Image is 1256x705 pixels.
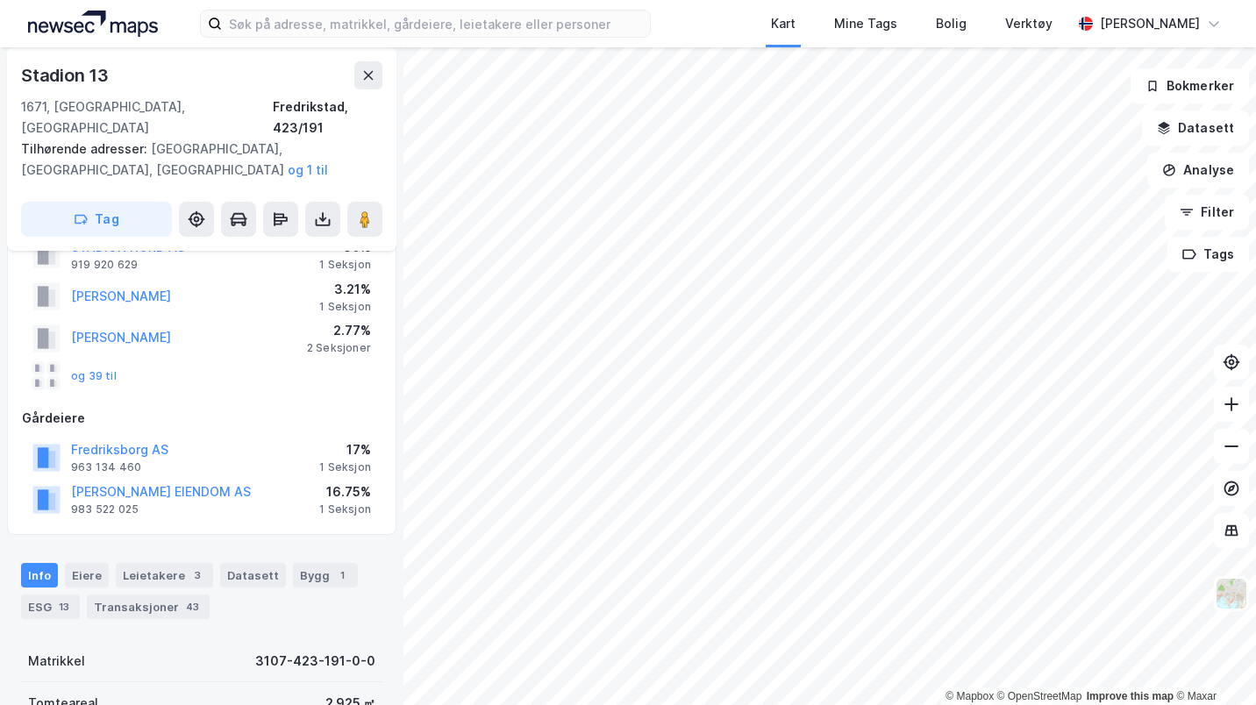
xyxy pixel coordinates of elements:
[319,502,371,516] div: 1 Seksjon
[1165,195,1249,230] button: Filter
[307,320,371,341] div: 2.77%
[71,502,139,516] div: 983 522 025
[1131,68,1249,103] button: Bokmerker
[293,563,358,587] div: Bygg
[771,13,796,34] div: Kart
[319,300,371,314] div: 1 Seksjon
[1167,237,1249,272] button: Tags
[319,439,371,460] div: 17%
[116,563,213,587] div: Leietakere
[319,258,371,272] div: 1 Seksjon
[1100,13,1200,34] div: [PERSON_NAME]
[21,141,151,156] span: Tilhørende adresser:
[1168,621,1256,705] iframe: Chat Widget
[21,96,273,139] div: 1671, [GEOGRAPHIC_DATA], [GEOGRAPHIC_DATA]
[21,61,112,89] div: Stadion 13
[273,96,382,139] div: Fredrikstad, 423/191
[333,566,351,584] div: 1
[28,11,158,37] img: logo.a4113a55bc3d86da70a041830d287a7e.svg
[189,566,206,584] div: 3
[255,651,375,672] div: 3107-423-191-0-0
[1142,110,1249,146] button: Datasett
[222,11,650,37] input: Søk på adresse, matrikkel, gårdeiere, leietakere eller personer
[65,563,109,587] div: Eiere
[220,563,286,587] div: Datasett
[319,279,371,300] div: 3.21%
[946,690,994,702] a: Mapbox
[997,690,1082,702] a: OpenStreetMap
[22,408,382,429] div: Gårdeiere
[71,258,138,272] div: 919 920 629
[71,460,141,474] div: 963 134 460
[1005,13,1053,34] div: Verktøy
[319,460,371,474] div: 1 Seksjon
[21,139,368,181] div: [GEOGRAPHIC_DATA], [GEOGRAPHIC_DATA], [GEOGRAPHIC_DATA]
[1215,577,1248,610] img: Z
[21,595,80,619] div: ESG
[28,651,85,672] div: Matrikkel
[1147,153,1249,188] button: Analyse
[319,481,371,502] div: 16.75%
[21,563,58,587] div: Info
[936,13,967,34] div: Bolig
[182,598,203,616] div: 43
[307,341,371,355] div: 2 Seksjoner
[1087,690,1174,702] a: Improve this map
[21,202,172,237] button: Tag
[55,598,73,616] div: 13
[87,595,210,619] div: Transaksjoner
[834,13,897,34] div: Mine Tags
